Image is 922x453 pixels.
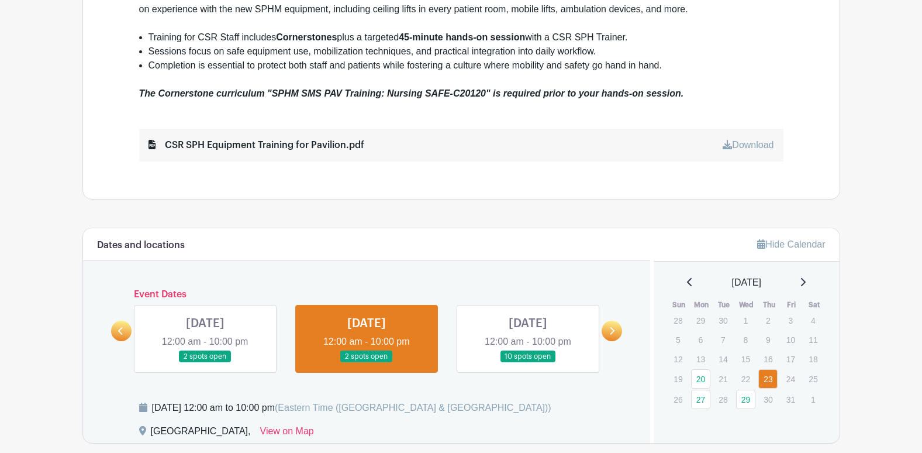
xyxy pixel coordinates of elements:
[139,88,684,98] em: The Cornerstone curriculum "SPHM SMS PAV Training: Nursing SAFE-C20120" is required prior to your...
[781,299,803,311] th: Fri
[149,30,783,44] li: Training for CSR Staff includes plus a targeted with a CSR SPH Trainer.
[668,311,688,330] p: 28
[758,299,781,311] th: Thu
[723,140,773,150] a: Download
[758,311,778,330] p: 2
[758,331,778,349] p: 9
[735,299,758,311] th: Wed
[758,390,778,409] p: 30
[132,289,602,300] h6: Event Dates
[803,390,823,409] p: 1
[736,331,755,349] p: 8
[275,403,551,413] span: (Eastern Time ([GEOGRAPHIC_DATA] & [GEOGRAPHIC_DATA]))
[668,370,688,388] p: 19
[691,369,710,389] a: 20
[97,240,185,251] h6: Dates and locations
[736,350,755,368] p: 15
[668,350,688,368] p: 12
[713,350,733,368] p: 14
[781,331,800,349] p: 10
[736,311,755,330] p: 1
[757,239,825,249] a: Hide Calendar
[690,299,713,311] th: Mon
[803,331,823,349] p: 11
[803,370,823,388] p: 25
[758,369,778,389] a: 23
[758,350,778,368] p: 16
[691,311,710,330] p: 29
[781,311,800,330] p: 3
[781,350,800,368] p: 17
[713,311,733,330] p: 30
[803,299,826,311] th: Sat
[713,299,735,311] th: Tue
[713,390,733,409] p: 28
[152,401,551,415] div: [DATE] 12:00 am to 10:00 pm
[260,424,314,443] a: View on Map
[149,44,783,59] li: Sessions focus on safe equipment use, mobilization techniques, and practical integration into dai...
[713,370,733,388] p: 21
[149,138,364,152] div: CSR SPH Equipment Training for Pavilion.pdf
[803,311,823,330] p: 4
[781,390,800,409] p: 31
[803,350,823,368] p: 18
[149,59,783,73] li: Completion is essential to protect both staff and patients while fostering a culture where mobili...
[691,350,710,368] p: 13
[668,390,688,409] p: 26
[151,424,251,443] div: [GEOGRAPHIC_DATA],
[736,390,755,409] a: 29
[781,370,800,388] p: 24
[668,299,690,311] th: Sun
[691,390,710,409] a: 27
[276,32,337,42] strong: Cornerstones
[713,331,733,349] p: 7
[691,331,710,349] p: 6
[732,276,761,290] span: [DATE]
[736,370,755,388] p: 22
[668,331,688,349] p: 5
[399,32,525,42] strong: 45-minute hands-on session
